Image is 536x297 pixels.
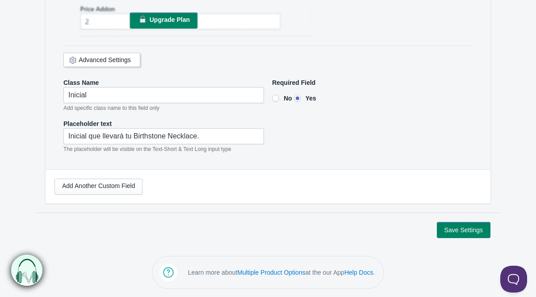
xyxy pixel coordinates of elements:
[63,119,112,128] label: Placeholder text
[437,222,490,238] button: Save Settings
[272,78,315,87] label: Required Field
[150,16,190,23] span: Upgrade Plan
[294,95,301,102] input: Yes
[63,1,311,37] img: price-addon-blur.png
[272,94,292,103] label: No
[130,13,197,29] a: Upgrade Plan
[54,179,142,195] a: Add Another Custom Field
[272,95,279,102] input: No
[188,268,375,277] p: Learn more about at the our App .
[79,56,131,63] a: Advanced Settings
[63,105,159,111] em: Add specific class name to this field only
[63,146,231,152] em: The placeholder will be visible on the Text-Short & Text Long input type
[344,269,373,276] a: Help Docs
[294,94,316,103] label: Yes
[63,78,99,87] label: Class Name
[500,266,527,293] iframe: Toggle Customer Support
[237,269,306,276] a: Multiple Product Options
[11,254,43,286] img: bxm.png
